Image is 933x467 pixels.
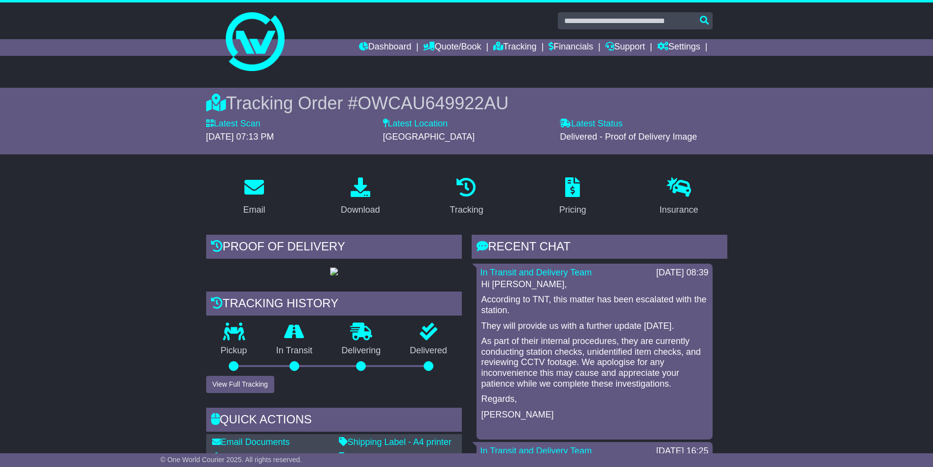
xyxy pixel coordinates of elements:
[206,292,462,318] div: Tracking history
[653,174,705,220] a: Insurance
[395,345,462,356] p: Delivered
[243,203,265,217] div: Email
[605,39,645,56] a: Support
[423,39,481,56] a: Quote/Book
[493,39,536,56] a: Tracking
[330,268,338,275] img: GetPodImage
[339,437,452,447] a: Shipping Label - A4 printer
[443,174,489,220] a: Tracking
[206,408,462,434] div: Quick Actions
[481,279,708,290] p: Hi [PERSON_NAME],
[560,132,697,142] span: Delivered - Proof of Delivery Image
[327,345,396,356] p: Delivering
[206,345,262,356] p: Pickup
[481,394,708,405] p: Regards,
[206,376,274,393] button: View Full Tracking
[359,39,411,56] a: Dashboard
[480,446,592,456] a: In Transit and Delivery Team
[480,268,592,277] a: In Transit and Delivery Team
[212,452,307,462] a: Download Documents
[206,93,727,114] div: Tracking Order #
[481,321,708,332] p: They will provide us with a further update [DATE].
[206,132,274,142] span: [DATE] 07:13 PM
[358,93,508,113] span: OWCAU649922AU
[656,446,709,457] div: [DATE] 16:25
[237,174,271,220] a: Email
[553,174,593,220] a: Pricing
[472,235,727,261] div: RECENT CHAT
[481,410,708,420] p: [PERSON_NAME]
[656,268,709,278] div: [DATE] 08:39
[559,203,586,217] div: Pricing
[450,203,483,217] div: Tracking
[481,295,708,316] p: According to TNT, this matter has been escalated with the station.
[262,345,327,356] p: In Transit
[206,235,462,261] div: Proof of Delivery
[549,39,593,56] a: Financials
[212,437,290,447] a: Email Documents
[383,132,475,142] span: [GEOGRAPHIC_DATA]
[660,203,698,217] div: Insurance
[335,174,386,220] a: Download
[161,456,302,464] span: © One World Courier 2025. All rights reserved.
[383,119,448,129] label: Latest Location
[481,336,708,389] p: As part of their internal procedures, they are currently conducting station checks, unidentified ...
[206,119,261,129] label: Latest Scan
[560,119,622,129] label: Latest Status
[657,39,700,56] a: Settings
[341,203,380,217] div: Download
